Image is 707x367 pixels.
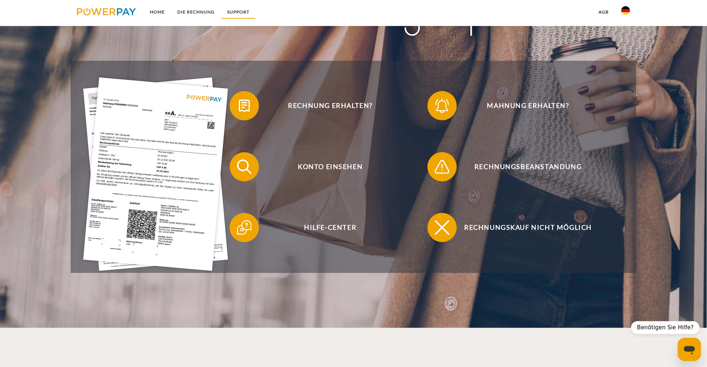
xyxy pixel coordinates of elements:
[592,5,615,19] a: agb
[427,91,618,120] button: Mahnung erhalten?
[427,152,618,181] button: Rechnungsbeanstandung
[241,91,420,120] span: Rechnung erhalten?
[631,321,700,334] div: Benötigen Sie Hilfe?
[171,5,221,19] a: DIE RECHNUNG
[83,77,228,271] img: single_invoice_powerpay_de.jpg
[221,5,256,19] a: SUPPORT
[427,213,618,242] button: Rechnungskauf nicht möglich
[433,218,451,237] img: qb_close.svg
[433,158,451,176] img: qb_warning.svg
[235,97,253,115] img: qb_bill.svg
[438,152,618,181] span: Rechnungsbeanstandung
[144,5,171,19] a: Home
[621,6,630,15] img: de
[241,152,420,181] span: Konto einsehen
[230,213,420,242] button: Hilfe-Center
[241,213,420,242] span: Hilfe-Center
[235,158,253,176] img: qb_search.svg
[438,91,618,120] span: Mahnung erhalten?
[438,213,618,242] span: Rechnungskauf nicht möglich
[678,338,701,361] iframe: Schaltfläche zum Öffnen des Messaging-Fensters; Konversation läuft
[230,91,420,120] button: Rechnung erhalten?
[235,218,253,237] img: qb_help.svg
[230,152,420,181] button: Konto einsehen
[433,97,451,115] img: qb_bell.svg
[77,8,136,15] img: logo-powerpay.svg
